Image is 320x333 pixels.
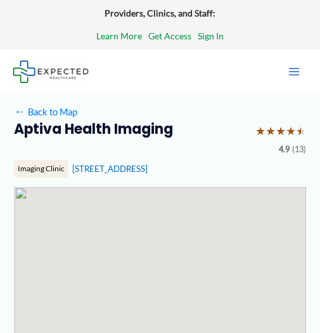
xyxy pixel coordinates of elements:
[72,164,148,174] a: [STREET_ADDRESS]
[281,58,307,85] button: Main menu toggle
[148,28,191,44] a: Get Access
[96,28,142,44] a: Learn More
[266,121,276,142] span: ★
[292,142,306,157] span: (13)
[296,121,306,142] span: ★
[255,121,266,142] span: ★
[105,8,215,18] strong: Providers, Clinics, and Staff:
[276,121,286,142] span: ★
[14,160,68,178] div: Imaging Clinic
[198,28,224,44] a: Sign In
[279,142,290,157] span: 4.9
[14,103,77,121] a: ←Back to Map
[14,106,25,117] span: ←
[286,121,296,142] span: ★
[14,121,246,138] h2: Aptiva Health Imaging
[13,60,89,82] img: Expected Healthcare Logo - side, dark font, small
